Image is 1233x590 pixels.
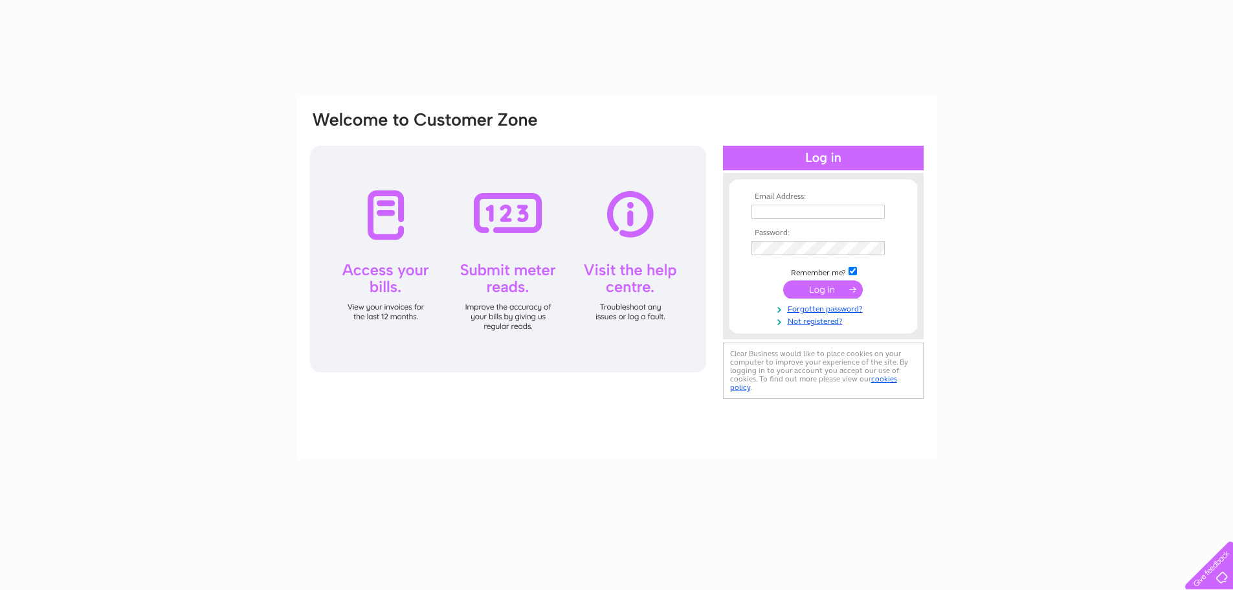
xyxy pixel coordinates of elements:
a: cookies policy [730,374,897,392]
th: Password: [748,229,898,238]
div: Clear Business would like to place cookies on your computer to improve your experience of the sit... [723,343,924,399]
a: Not registered? [751,314,898,326]
td: Remember me? [748,265,898,278]
th: Email Address: [748,192,898,201]
input: Submit [783,280,863,299]
a: Forgotten password? [751,302,898,314]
